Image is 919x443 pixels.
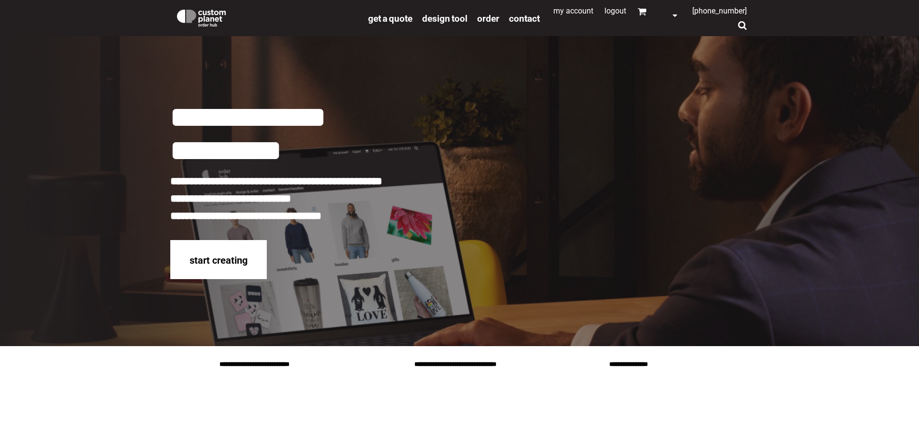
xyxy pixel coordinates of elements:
[553,6,593,15] a: My Account
[692,6,747,15] span: [PHONE_NUMBER]
[509,13,540,24] a: Contact
[477,13,499,24] a: order
[604,6,626,15] a: Logout
[190,255,247,266] span: start creating
[368,13,412,24] a: get a quote
[170,2,363,31] a: Custom Planet
[422,13,467,24] a: design tool
[175,7,228,27] img: Custom Planet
